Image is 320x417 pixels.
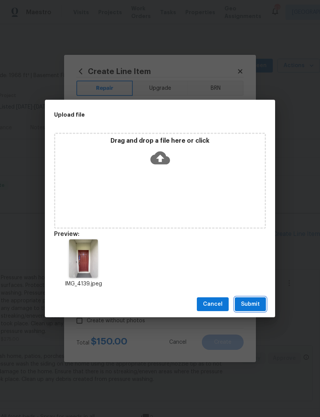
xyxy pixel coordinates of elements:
[55,137,265,145] p: Drag and drop a file here or click
[54,110,231,119] h2: Upload file
[54,280,112,288] p: IMG_4139.jpeg
[197,297,229,312] button: Cancel
[69,239,98,278] img: Z
[241,300,260,309] span: Submit
[235,297,266,312] button: Submit
[203,300,223,309] span: Cancel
